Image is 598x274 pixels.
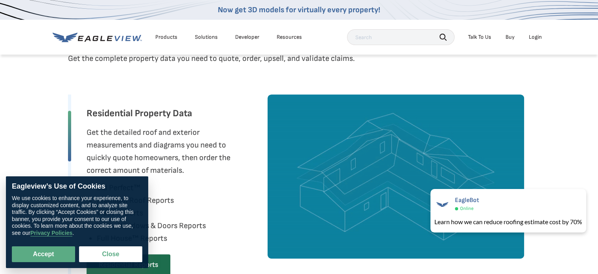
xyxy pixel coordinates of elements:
li: Bid Perfect™ [97,181,206,194]
h3: Residential Property Data [87,107,192,120]
span: EagleBot [455,197,479,204]
div: Products [155,34,177,41]
div: Solutions [195,34,218,41]
li: Full House™ Reports [97,232,206,245]
div: We use cookies to enhance your experience, to display customized content, and to analyze site tra... [12,195,142,236]
span: Online [460,206,473,212]
button: Close [79,246,142,262]
a: Developer [235,34,259,41]
p: Get the complete property data you need to quote, order, upsell, and validate claims. [68,52,530,65]
div: Learn how we can reduce roofing estimate cost by 70% [434,217,582,227]
li: Walls, Windows & Doors Reports [97,219,206,232]
a: Now get 3D models for virtually every property! [218,5,380,15]
button: Accept [12,246,75,262]
p: Get the detailed roof and exterior measurements and diagrams you need to quickly quote homeowners... [87,126,249,177]
div: Eagleview’s Use of Cookies [12,182,142,191]
input: Search [347,29,455,45]
div: Login [529,34,542,41]
a: Privacy Policies [30,230,73,236]
div: Resources [277,34,302,41]
a: Buy [506,34,515,41]
li: Premium Roof Reports [97,194,206,207]
div: Talk To Us [468,34,491,41]
img: EagleBot [434,197,450,212]
li: Walls Reports [97,207,206,219]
